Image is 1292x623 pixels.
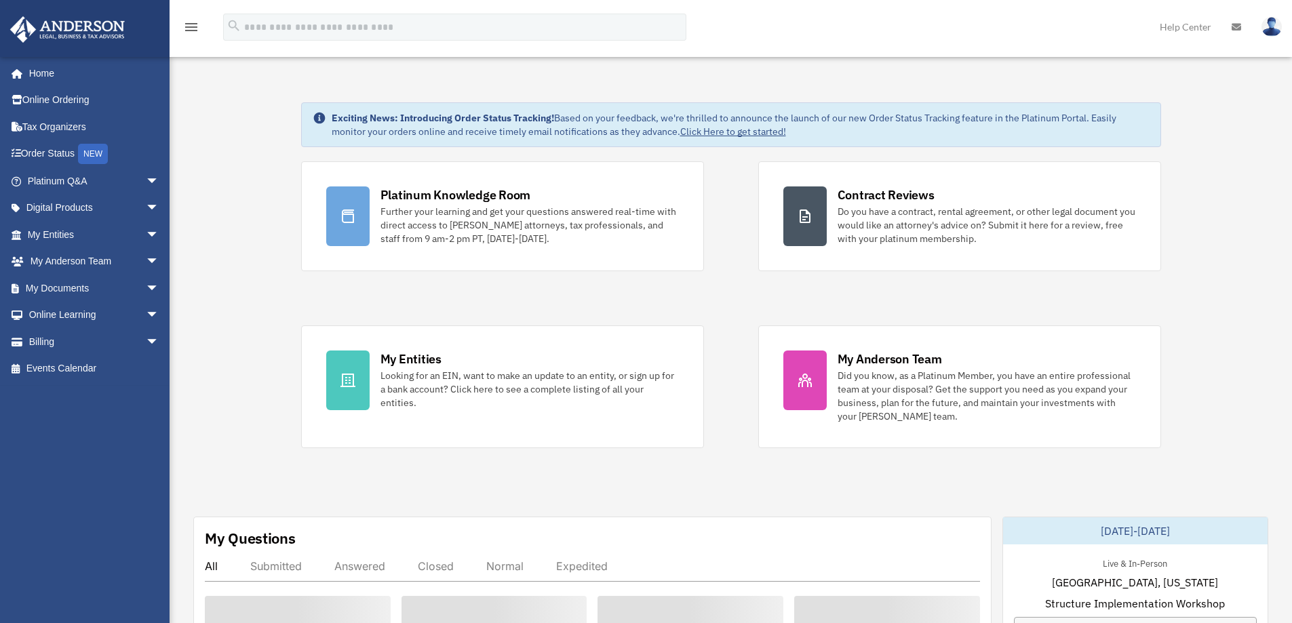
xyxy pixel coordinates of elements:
div: NEW [78,144,108,164]
a: Contract Reviews Do you have a contract, rental agreement, or other legal document you would like... [758,161,1161,271]
div: Normal [486,559,524,573]
div: Do you have a contract, rental agreement, or other legal document you would like an attorney's ad... [838,205,1136,245]
span: arrow_drop_down [146,302,173,329]
div: [DATE]-[DATE] [1003,517,1268,544]
i: search [227,18,241,33]
div: Contract Reviews [838,186,935,203]
strong: Exciting News: Introducing Order Status Tracking! [332,112,554,124]
span: arrow_drop_down [146,167,173,195]
div: My Questions [205,528,296,548]
i: menu [183,19,199,35]
div: Platinum Knowledge Room [380,186,531,203]
a: Online Learningarrow_drop_down [9,302,180,329]
div: Expedited [556,559,608,573]
span: Structure Implementation Workshop [1045,595,1225,611]
a: My Anderson Teamarrow_drop_down [9,248,180,275]
div: Closed [418,559,454,573]
a: My Entitiesarrow_drop_down [9,221,180,248]
a: Platinum Knowledge Room Further your learning and get your questions answered real-time with dire... [301,161,704,271]
span: [GEOGRAPHIC_DATA], [US_STATE] [1052,574,1218,590]
a: Online Ordering [9,87,180,114]
span: arrow_drop_down [146,248,173,276]
div: My Anderson Team [838,350,942,367]
a: Tax Organizers [9,113,180,140]
div: Answered [334,559,385,573]
div: My Entities [380,350,442,367]
div: All [205,559,218,573]
a: Platinum Q&Aarrow_drop_down [9,167,180,195]
a: Billingarrow_drop_down [9,328,180,355]
div: Further your learning and get your questions answered real-time with direct access to [PERSON_NAM... [380,205,679,245]
a: Events Calendar [9,355,180,382]
div: Submitted [250,559,302,573]
img: User Pic [1261,17,1282,37]
a: menu [183,24,199,35]
a: Click Here to get started! [680,125,786,138]
div: Looking for an EIN, want to make an update to an entity, or sign up for a bank account? Click her... [380,369,679,409]
div: Based on your feedback, we're thrilled to announce the launch of our new Order Status Tracking fe... [332,111,1150,138]
a: My Anderson Team Did you know, as a Platinum Member, you have an entire professional team at your... [758,325,1161,448]
a: Order StatusNEW [9,140,180,168]
span: arrow_drop_down [146,195,173,222]
span: arrow_drop_down [146,275,173,302]
div: Did you know, as a Platinum Member, you have an entire professional team at your disposal? Get th... [838,369,1136,423]
div: Live & In-Person [1092,555,1178,569]
a: Home [9,60,173,87]
a: My Entities Looking for an EIN, want to make an update to an entity, or sign up for a bank accoun... [301,325,704,448]
a: Digital Productsarrow_drop_down [9,195,180,222]
img: Anderson Advisors Platinum Portal [6,16,129,43]
span: arrow_drop_down [146,328,173,356]
a: My Documentsarrow_drop_down [9,275,180,302]
span: arrow_drop_down [146,221,173,249]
